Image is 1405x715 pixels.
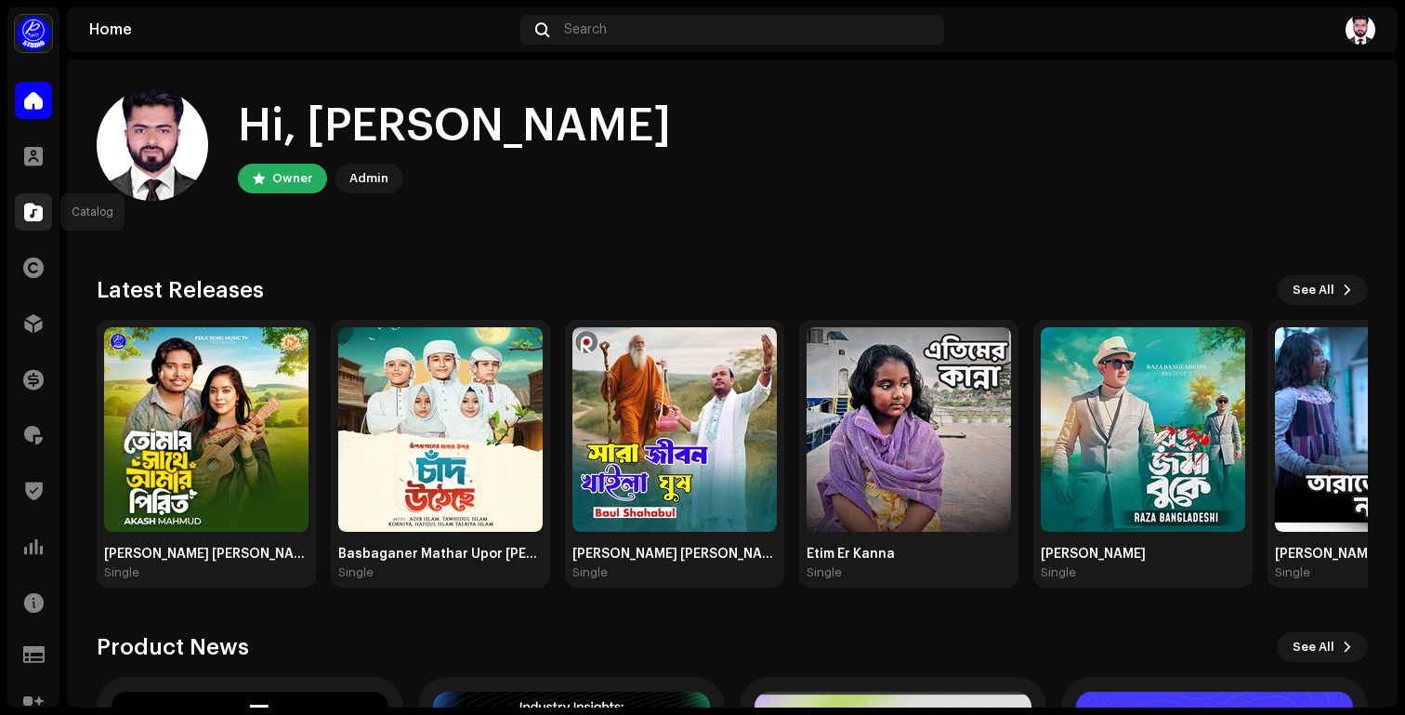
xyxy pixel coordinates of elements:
[238,97,671,156] div: Hi, [PERSON_NAME]
[807,327,1011,532] img: 3b282bb5-4cc8-46ec-a2f0-f03dd92729a0
[97,632,249,662] h3: Product News
[349,167,388,190] div: Admin
[1293,271,1334,309] span: See All
[572,565,608,580] div: Single
[104,547,309,562] div: [PERSON_NAME] [PERSON_NAME] Pirit
[97,275,264,305] h3: Latest Releases
[572,547,777,562] div: [PERSON_NAME] [PERSON_NAME]
[1278,632,1368,662] button: See All
[1041,327,1245,532] img: e92be203-fed6-4ada-b8a9-c3c645725e55
[15,15,52,52] img: a1dd4b00-069a-4dd5-89ed-38fbdf7e908f
[272,167,312,190] div: Owner
[1041,565,1076,580] div: Single
[104,327,309,532] img: 9a2c2326-f58f-4251-a9cc-c1489b972948
[1275,565,1310,580] div: Single
[1293,629,1334,666] span: See All
[338,565,374,580] div: Single
[807,565,842,580] div: Single
[1346,15,1375,45] img: bdd245f4-092b-4985-9710-8ecba79bc074
[338,547,543,562] div: Basbaganer Mathar Upor [PERSON_NAME] Oi
[104,565,139,580] div: Single
[89,22,513,37] div: Home
[1041,547,1245,562] div: [PERSON_NAME]
[338,327,543,532] img: 5420ad5a-5011-4cc9-a1ab-9c995c07cc7f
[807,547,1011,562] div: Etim Er Kanna
[564,22,607,37] span: Search
[97,89,208,201] img: bdd245f4-092b-4985-9710-8ecba79bc074
[1278,275,1368,305] button: See All
[572,327,777,532] img: 5bed2042-fb1b-4112-9237-eb88883d84d6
